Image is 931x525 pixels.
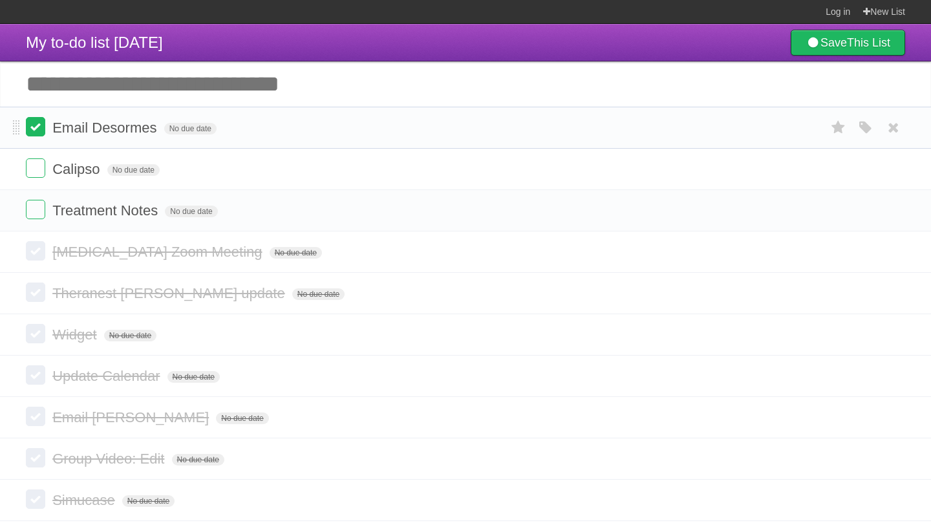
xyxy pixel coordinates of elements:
[791,30,905,56] a: SaveThis List
[167,371,220,383] span: No due date
[216,412,268,424] span: No due date
[52,492,118,508] span: Simucase
[847,36,890,49] b: This List
[270,247,322,259] span: No due date
[52,202,161,219] span: Treatment Notes
[165,206,217,217] span: No due date
[26,489,45,509] label: Done
[26,200,45,219] label: Done
[52,451,167,467] span: Group Video: Edit
[26,158,45,178] label: Done
[26,324,45,343] label: Done
[52,120,160,136] span: Email Desormes
[26,448,45,467] label: Done
[52,409,212,425] span: Email [PERSON_NAME]
[52,244,265,260] span: [MEDICAL_DATA] Zoom Meeting
[52,161,103,177] span: Calipso
[52,285,288,301] span: Theranest [PERSON_NAME] update
[292,288,345,300] span: No due date
[172,454,224,466] span: No due date
[26,117,45,136] label: Done
[26,365,45,385] label: Done
[52,368,163,384] span: Update Calendar
[107,164,160,176] span: No due date
[826,117,851,138] label: Star task
[164,123,217,134] span: No due date
[122,495,175,507] span: No due date
[26,241,45,261] label: Done
[26,407,45,426] label: Done
[26,34,163,51] span: My to-do list [DATE]
[26,283,45,302] label: Done
[52,327,100,343] span: Widget
[104,330,156,341] span: No due date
